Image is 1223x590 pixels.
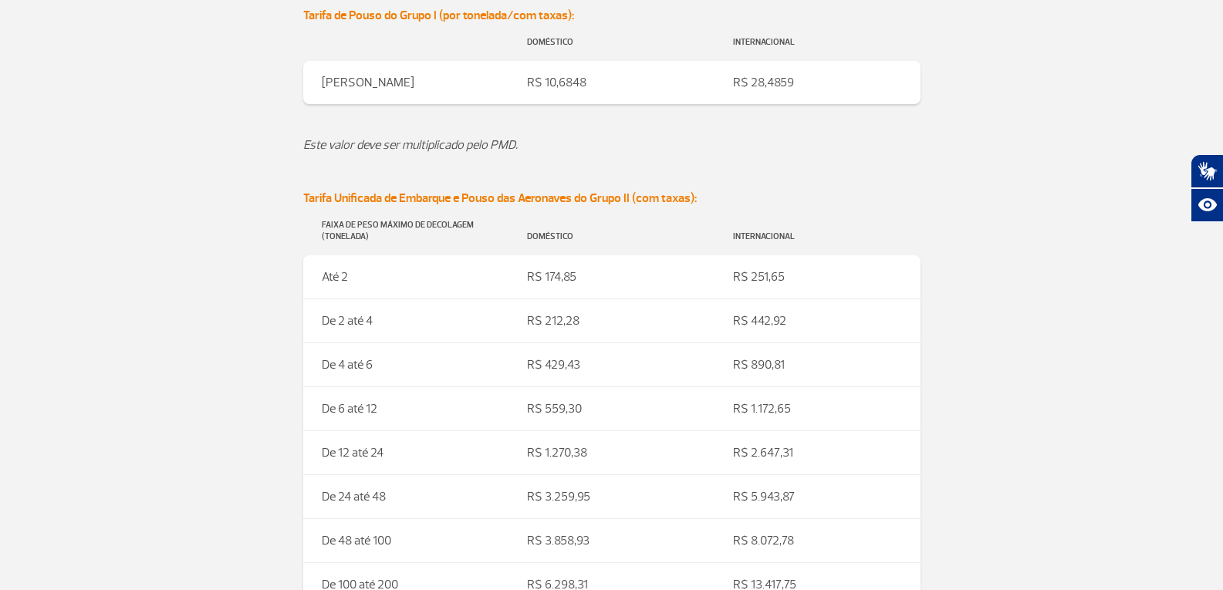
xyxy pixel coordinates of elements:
[303,431,509,475] td: De 12 até 24
[303,519,509,563] td: De 48 até 100
[303,191,921,206] h6: Tarifa Unificada de Embarque e Pouso das Aeronaves do Grupo II (com taxas):
[715,343,921,387] td: R$ 890,81
[508,23,715,61] th: Doméstico
[715,61,921,104] td: R$ 28,4859
[715,519,921,563] td: R$ 8.072,78
[715,387,921,431] td: R$ 1.172,65
[303,299,509,343] td: De 2 até 4
[1191,154,1223,222] div: Plugin de acessibilidade da Hand Talk.
[508,206,715,255] th: Doméstico
[303,255,509,299] td: Até 2
[508,343,715,387] td: R$ 429,43
[715,299,921,343] td: R$ 442,92
[303,61,509,104] td: [PERSON_NAME]
[303,8,921,23] h6: Tarifa de Pouso do Grupo I (por tonelada/com taxas):
[303,137,518,153] em: Este valor deve ser multiplicado pelo PMD.
[1191,188,1223,222] button: Abrir recursos assistivos.
[303,387,509,431] td: De 6 até 12
[715,475,921,519] td: R$ 5.943,87
[508,387,715,431] td: R$ 559,30
[715,255,921,299] td: R$ 251,65
[303,206,509,255] th: Faixa de Peso Máximo de Decolagem (tonelada)
[715,206,921,255] th: Internacional
[715,23,921,61] th: Internacional
[508,255,715,299] td: R$ 174,85
[508,299,715,343] td: R$ 212,28
[508,61,715,104] td: R$ 10,6848
[508,431,715,475] td: R$ 1.270,38
[508,475,715,519] td: R$ 3.259,95
[303,475,509,519] td: De 24 até 48
[1191,154,1223,188] button: Abrir tradutor de língua de sinais.
[508,519,715,563] td: R$ 3.858,93
[303,343,509,387] td: De 4 até 6
[715,431,921,475] td: R$ 2.647,31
